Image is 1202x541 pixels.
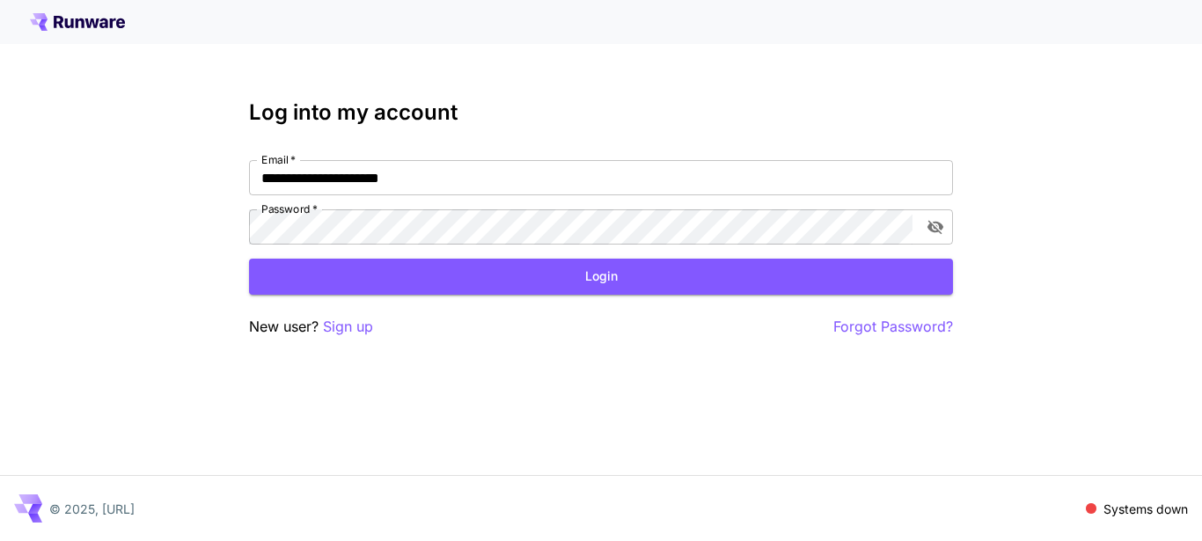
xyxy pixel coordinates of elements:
h3: Log into my account [249,100,953,125]
label: Password [261,201,318,216]
button: toggle password visibility [920,211,951,243]
button: Login [249,259,953,295]
button: Forgot Password? [833,316,953,338]
label: Email [261,152,296,167]
button: Sign up [323,316,373,338]
p: © 2025, [URL] [49,500,135,518]
p: Systems down [1103,500,1188,518]
p: New user? [249,316,373,338]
